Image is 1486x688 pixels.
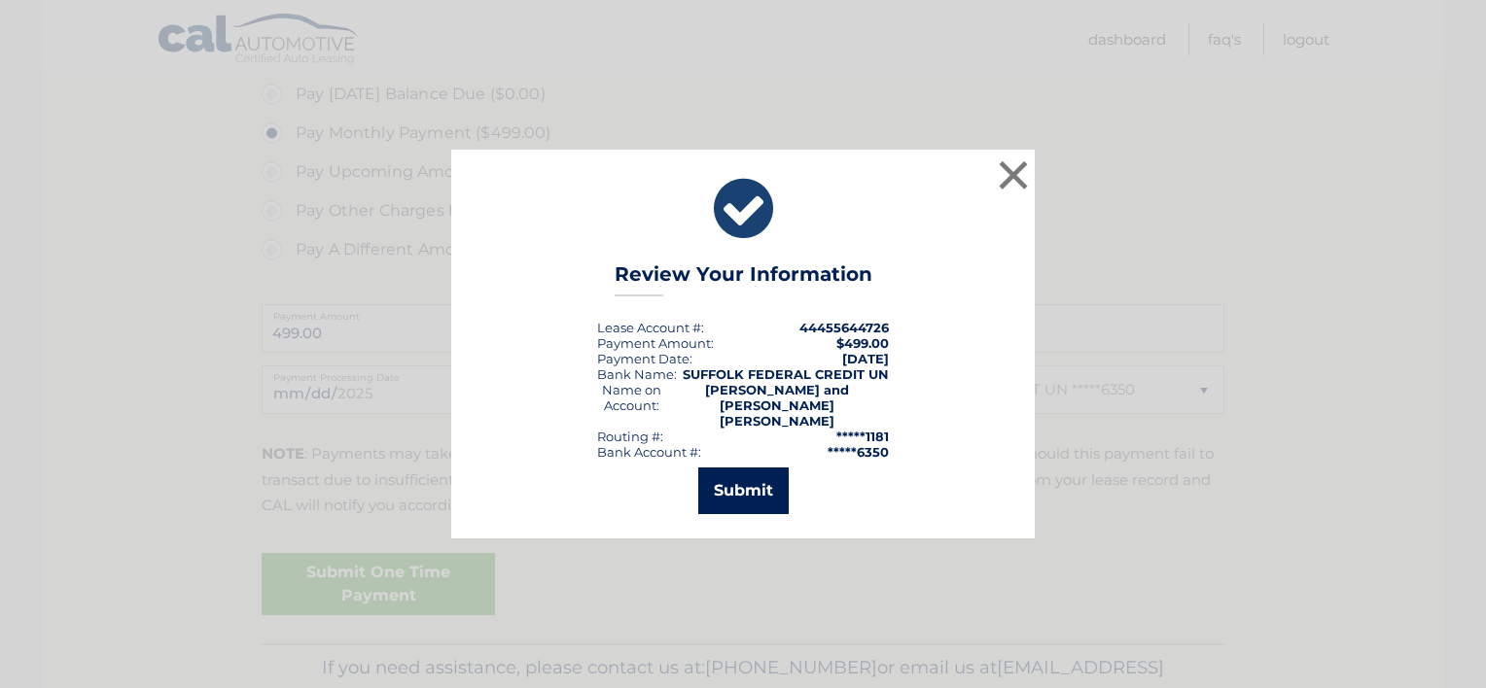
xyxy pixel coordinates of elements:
div: : [597,351,692,366]
span: [DATE] [842,351,889,366]
div: Bank Account #: [597,444,701,460]
strong: [PERSON_NAME] and [PERSON_NAME] [PERSON_NAME] [705,382,849,429]
span: $499.00 [836,335,889,351]
div: Routing #: [597,429,663,444]
button: Submit [698,467,789,514]
strong: 44455644726 [799,320,889,335]
div: Name on Account: [597,382,666,429]
span: Payment Date [597,351,690,366]
strong: SUFFOLK FEDERAL CREDIT UN [683,366,889,382]
h3: Review Your Information [615,262,872,296]
div: Payment Amount: [597,335,714,351]
button: × [994,155,1033,194]
div: Lease Account #: [597,320,704,335]
div: Bank Name: [597,366,677,382]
